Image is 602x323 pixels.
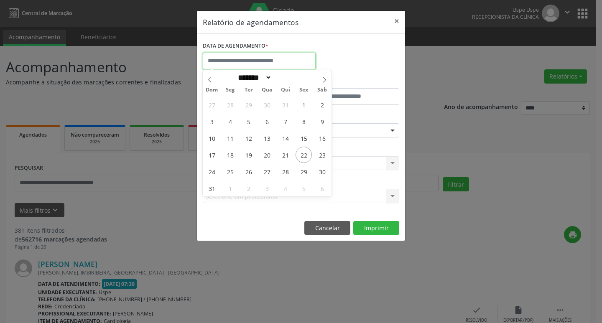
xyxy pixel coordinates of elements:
span: Julho 30, 2025 [259,97,275,113]
span: Agosto 10, 2025 [204,130,220,146]
span: Setembro 6, 2025 [314,180,330,196]
span: Seg [221,87,240,93]
input: Year [272,73,299,82]
select: Month [235,73,272,82]
span: Julho 31, 2025 [277,97,293,113]
span: Agosto 15, 2025 [296,130,312,146]
span: Agosto 18, 2025 [222,147,238,163]
span: Agosto 14, 2025 [277,130,293,146]
span: Agosto 7, 2025 [277,113,293,130]
span: Agosto 1, 2025 [296,97,312,113]
span: Qua [258,87,276,93]
span: Agosto 27, 2025 [259,163,275,180]
span: Agosto 3, 2025 [204,113,220,130]
span: Agosto 9, 2025 [314,113,330,130]
label: ATÉ [303,75,399,88]
span: Agosto 20, 2025 [259,147,275,163]
span: Setembro 2, 2025 [240,180,257,196]
span: Setembro 1, 2025 [222,180,238,196]
span: Agosto 12, 2025 [240,130,257,146]
button: Close [388,11,405,31]
span: Agosto 29, 2025 [296,163,312,180]
span: Sex [295,87,313,93]
span: Ter [240,87,258,93]
span: Agosto 26, 2025 [240,163,257,180]
label: DATA DE AGENDAMENTO [203,40,268,53]
span: Agosto 5, 2025 [240,113,257,130]
span: Agosto 13, 2025 [259,130,275,146]
span: Agosto 21, 2025 [277,147,293,163]
span: Agosto 28, 2025 [277,163,293,180]
span: Setembro 3, 2025 [259,180,275,196]
span: Sáb [313,87,332,93]
span: Agosto 24, 2025 [204,163,220,180]
span: Setembro 5, 2025 [296,180,312,196]
span: Agosto 30, 2025 [314,163,330,180]
span: Agosto 22, 2025 [296,147,312,163]
span: Agosto 16, 2025 [314,130,330,146]
button: Cancelar [304,221,350,235]
button: Imprimir [353,221,399,235]
span: Agosto 11, 2025 [222,130,238,146]
span: Agosto 2, 2025 [314,97,330,113]
h5: Relatório de agendamentos [203,17,298,28]
span: Dom [203,87,221,93]
span: Julho 28, 2025 [222,97,238,113]
span: Agosto 17, 2025 [204,147,220,163]
span: Qui [276,87,295,93]
span: Julho 27, 2025 [204,97,220,113]
span: Agosto 4, 2025 [222,113,238,130]
span: Julho 29, 2025 [240,97,257,113]
span: Agosto 19, 2025 [240,147,257,163]
span: Agosto 25, 2025 [222,163,238,180]
span: Setembro 4, 2025 [277,180,293,196]
span: Agosto 31, 2025 [204,180,220,196]
span: Agosto 23, 2025 [314,147,330,163]
span: Agosto 8, 2025 [296,113,312,130]
span: Agosto 6, 2025 [259,113,275,130]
